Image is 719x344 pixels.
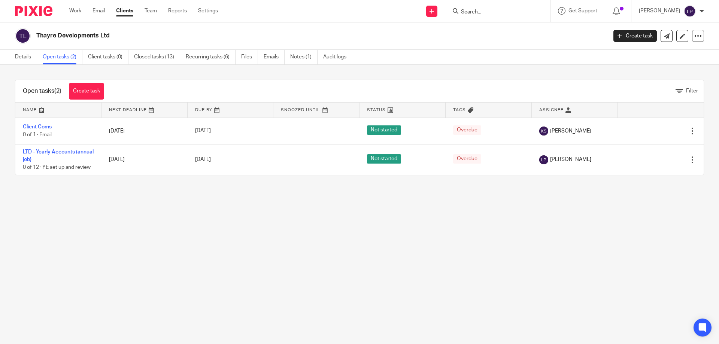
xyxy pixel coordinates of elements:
span: [PERSON_NAME] [550,127,591,135]
img: svg%3E [15,28,31,44]
a: Work [69,7,81,15]
a: Settings [198,7,218,15]
td: [DATE] [101,118,188,144]
a: Audit logs [323,50,352,64]
span: Status [367,108,386,112]
h1: Open tasks [23,87,61,95]
a: Clients [116,7,133,15]
span: Tags [453,108,466,112]
span: Filter [686,88,698,94]
span: Snoozed Until [281,108,320,112]
a: Closed tasks (13) [134,50,180,64]
span: Not started [367,154,401,164]
span: 0 of 12 · YE set up and review [23,165,91,170]
span: Get Support [568,8,597,13]
a: Recurring tasks (6) [186,50,236,64]
img: Pixie [15,6,52,16]
span: [PERSON_NAME] [550,156,591,163]
h2: Thayre Developments Ltd [36,32,489,40]
a: Files [241,50,258,64]
span: 0 of 1 · Email [23,132,52,137]
a: Notes (1) [290,50,318,64]
a: Emails [264,50,285,64]
a: Email [92,7,105,15]
span: [DATE] [195,128,211,134]
a: Details [15,50,37,64]
img: svg%3E [539,127,548,136]
a: Client Coms [23,124,52,130]
a: Create task [69,83,104,100]
a: Create task [613,30,657,42]
span: Not started [367,125,401,135]
span: Overdue [453,154,481,164]
a: Client tasks (0) [88,50,128,64]
p: [PERSON_NAME] [639,7,680,15]
td: [DATE] [101,144,188,175]
a: LTD - Yearly Accounts (annual job) [23,149,94,162]
span: Overdue [453,125,481,135]
img: svg%3E [539,155,548,164]
span: (2) [54,88,61,94]
a: Open tasks (2) [43,50,82,64]
input: Search [460,9,528,16]
a: Reports [168,7,187,15]
a: Team [145,7,157,15]
img: svg%3E [684,5,696,17]
span: [DATE] [195,157,211,162]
